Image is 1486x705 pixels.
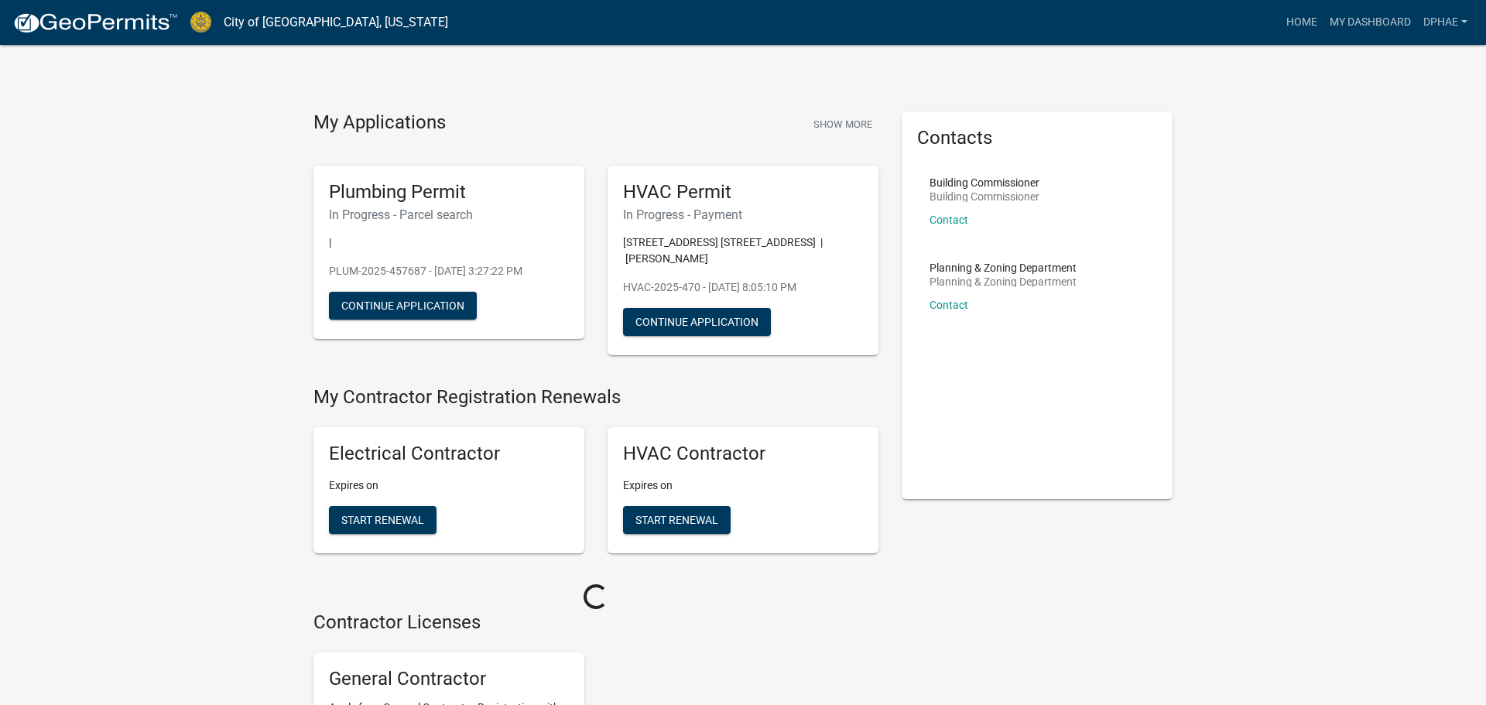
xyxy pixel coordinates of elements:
[930,276,1077,287] p: Planning & Zoning Department
[623,181,863,204] h5: HVAC Permit
[329,234,569,251] p: |
[313,386,878,409] h4: My Contractor Registration Renewals
[623,506,731,534] button: Start Renewal
[623,477,863,494] p: Expires on
[930,214,968,226] a: Contact
[623,308,771,336] button: Continue Application
[1280,8,1323,37] a: Home
[329,207,569,222] h6: In Progress - Parcel search
[329,443,569,465] h5: Electrical Contractor
[329,668,569,690] h5: General Contractor
[930,299,968,311] a: Contact
[313,386,878,566] wm-registration-list-section: My Contractor Registration Renewals
[807,111,878,137] button: Show More
[329,263,569,279] p: PLUM-2025-457687 - [DATE] 3:27:22 PM
[635,514,718,526] span: Start Renewal
[224,9,448,36] a: City of [GEOGRAPHIC_DATA], [US_STATE]
[917,127,1157,149] h5: Contacts
[930,177,1039,188] p: Building Commissioner
[623,443,863,465] h5: HVAC Contractor
[313,611,878,634] h4: Contractor Licenses
[329,506,437,534] button: Start Renewal
[1417,8,1474,37] a: DPHAE
[930,262,1077,273] p: Planning & Zoning Department
[313,111,446,135] h4: My Applications
[329,477,569,494] p: Expires on
[341,514,424,526] span: Start Renewal
[623,279,863,296] p: HVAC-2025-470 - [DATE] 8:05:10 PM
[329,292,477,320] button: Continue Application
[190,12,211,33] img: City of Jeffersonville, Indiana
[1323,8,1417,37] a: My Dashboard
[623,207,863,222] h6: In Progress - Payment
[329,181,569,204] h5: Plumbing Permit
[623,234,863,267] p: [STREET_ADDRESS] [STREET_ADDRESS] | [PERSON_NAME]
[930,191,1039,202] p: Building Commissioner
